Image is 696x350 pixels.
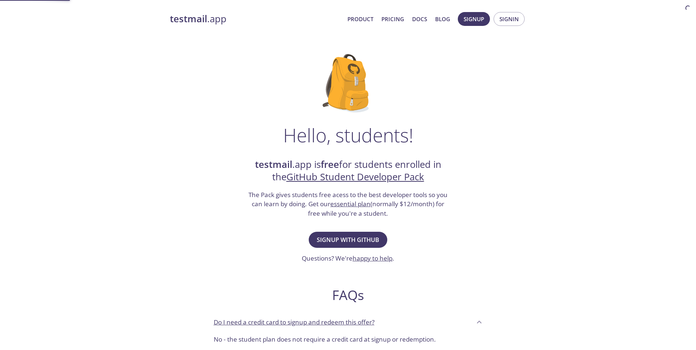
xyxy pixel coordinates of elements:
a: testmail.app [170,13,342,25]
div: Do I need a credit card to signup and redeem this offer? [208,332,488,350]
strong: testmail [170,12,207,25]
button: Signup [458,12,490,26]
h2: FAQs [208,287,488,303]
a: Pricing [381,14,404,24]
span: Signin [499,14,519,24]
a: essential plan [330,200,370,208]
span: Signup with GitHub [317,235,379,245]
a: Blog [435,14,450,24]
h2: .app is for students enrolled in the [248,158,449,184]
a: GitHub Student Developer Pack [286,170,424,183]
h3: The Pack gives students free acess to the best developer tools so you can learn by doing. Get our... [248,190,449,218]
h3: Questions? We're . [302,254,394,263]
strong: free [321,158,339,171]
button: Signin [494,12,525,26]
p: Do I need a credit card to signup and redeem this offer? [214,318,374,327]
a: Docs [412,14,427,24]
img: github-student-backpack.png [323,54,373,112]
span: Signup [464,14,484,24]
a: happy to help [353,254,392,262]
strong: testmail [255,158,292,171]
h1: Hello, students! [283,124,413,146]
div: Do I need a credit card to signup and redeem this offer? [208,312,488,332]
a: Product [347,14,373,24]
p: No - the student plan does not require a credit card at signup or redemption. [214,335,483,344]
button: Signup with GitHub [309,232,387,248]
